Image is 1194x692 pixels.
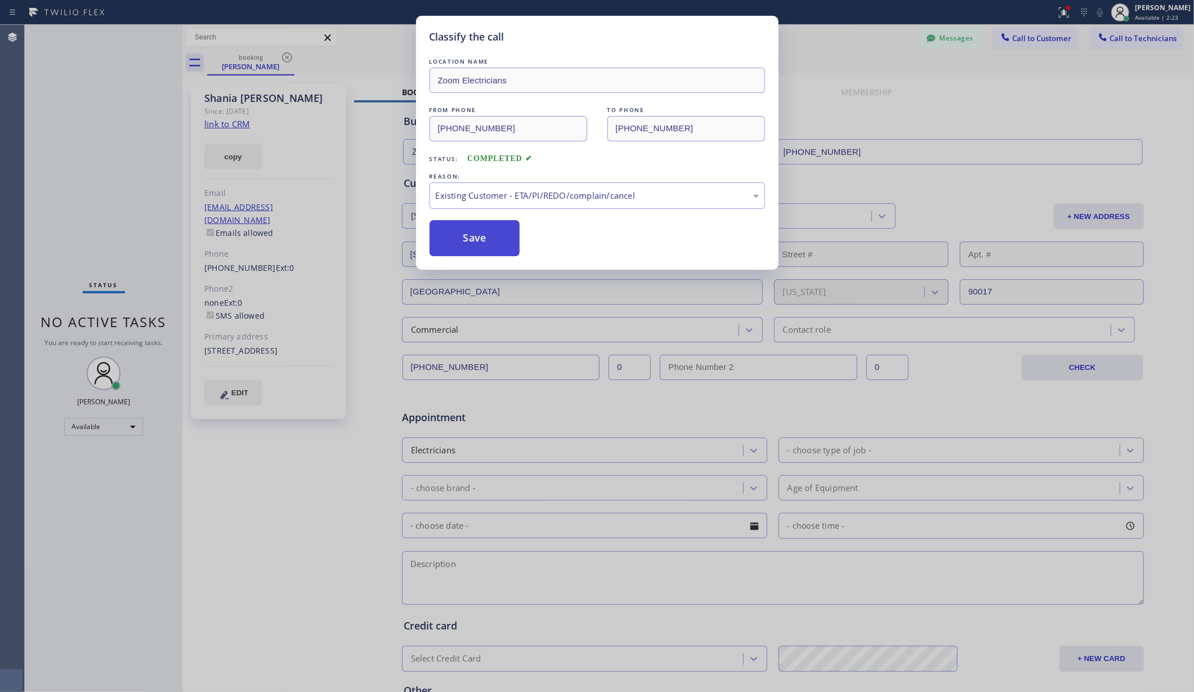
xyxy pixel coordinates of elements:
[430,29,504,44] h5: Classify the call
[430,171,765,182] div: REASON:
[607,116,765,141] input: To phone
[436,189,759,202] div: Existing Customer - ETA/PI/REDO/complain/cancel
[430,220,520,256] button: Save
[430,56,765,68] div: LOCATION NAME
[607,104,765,116] div: TO PHONE
[430,155,459,163] span: Status:
[430,116,587,141] input: From phone
[430,104,587,116] div: FROM PHONE
[467,154,533,163] span: COMPLETED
